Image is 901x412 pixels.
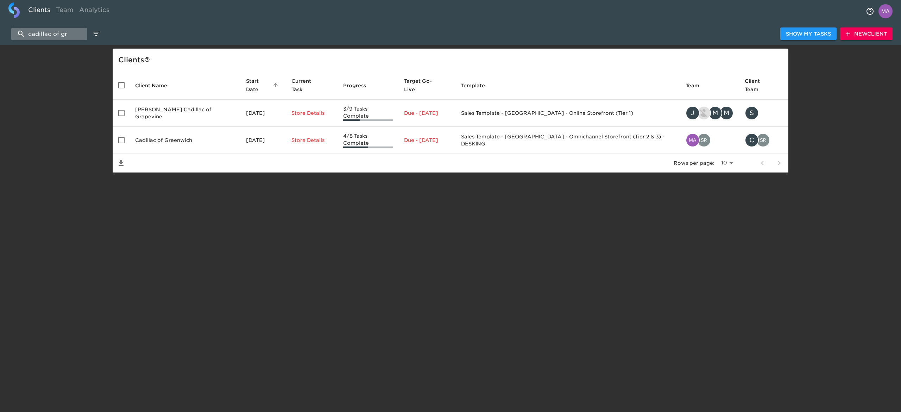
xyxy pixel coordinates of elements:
span: Client Team [745,77,783,94]
p: Store Details [291,110,332,117]
td: Sales Template - [GEOGRAPHIC_DATA] - Omnichannel Storefront (Tier 2 & 3) - DESKING [455,127,680,154]
button: NewClient [840,27,893,40]
img: logo [8,2,20,18]
span: Current Task [291,77,323,94]
img: nikko.foster@roadster.com [698,107,710,119]
span: Progress [343,81,375,90]
span: New Client [846,30,887,38]
img: Profile [878,4,893,18]
select: rows per page [717,158,736,168]
span: Target Go-Live [404,77,450,94]
span: Client Name [135,81,176,90]
span: Team [686,81,708,90]
svg: This is a list of all of your clients and clients shared with you [144,57,150,62]
div: Client s [118,54,786,65]
button: edit [90,28,102,40]
div: C [745,133,759,147]
div: matthew.grajales@cdk.com, sreeramsarma.gvs@cdk.com [686,133,733,147]
div: csandstrom@maritimechevy.com, sreeramsarma.gvs@cdk.com [745,133,783,147]
div: smorell@sewell.com [745,106,783,120]
span: Calculated based on the start date and the duration of all Tasks contained in this Hub. [404,77,441,94]
div: M [708,106,722,120]
p: Due - [DATE] [404,137,450,144]
table: enhanced table [113,71,788,173]
a: Analytics [76,2,112,20]
span: Current Task [291,77,332,94]
span: Start Date [246,77,280,94]
div: justin.gervais@roadster.com, nikko.foster@roadster.com, matthew.young@roadster.com, madison.polle... [686,106,733,120]
td: [DATE] [240,127,286,154]
span: Show My Tasks [786,30,831,38]
td: 4/8 Tasks Complete [338,127,398,154]
td: 3/9 Tasks Complete [338,100,398,127]
img: sreeramsarma.gvs@cdk.com [698,134,710,146]
input: search [11,28,87,40]
p: Store Details [291,137,332,144]
button: Save List [113,155,130,171]
div: S [745,106,759,120]
a: Team [53,2,76,20]
img: sreeramsarma.gvs@cdk.com [757,134,769,146]
div: M [719,106,733,120]
button: Show My Tasks [780,27,837,40]
td: Sales Template - [GEOGRAPHIC_DATA] - Online Storefront (Tier 1) [455,100,680,127]
div: J [686,106,700,120]
p: Due - [DATE] [404,110,450,117]
span: Template [461,81,494,90]
a: Clients [25,2,53,20]
img: matthew.grajales@cdk.com [686,134,699,146]
td: [PERSON_NAME] Cadillac of Grapevine [130,100,240,127]
button: notifications [862,3,878,20]
p: Rows per page: [674,160,714,167]
td: Cadillac of Greenwich [130,127,240,154]
td: [DATE] [240,100,286,127]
